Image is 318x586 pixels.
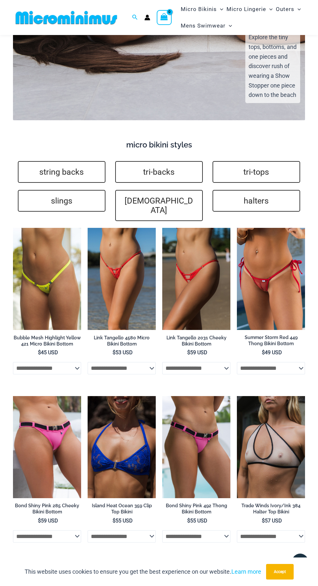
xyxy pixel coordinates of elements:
[115,161,203,183] a: tri-backs
[113,518,116,524] span: $
[88,228,156,330] img: Link Tangello 4580 Micro 01
[262,518,265,524] span: $
[115,190,203,221] a: [DEMOGRAPHIC_DATA]
[162,228,230,330] a: Link Tangello 2031 Cheeky 01Link Tangello 2031 Cheeky 02Link Tangello 2031 Cheeky 02
[113,349,116,356] span: $
[226,1,266,18] span: Micro Lingerie
[38,349,41,356] span: $
[179,18,234,34] a: Mens SwimwearMenu ToggleMenu Toggle
[162,503,230,517] a: Bond Shiny Pink 492 Thong Bikini Bottom
[187,518,207,524] bdi: 55 USD
[13,10,120,25] img: MM SHOP LOGO FLAT
[237,334,305,346] h2: Summer Storm Red 449 Thong Bikini Bottom
[13,503,81,515] h2: Bond Shiny Pink 285 Cheeky Bikini Bottom
[237,334,305,349] a: Summer Storm Red 449 Thong Bikini Bottom
[13,396,81,498] a: Bond Shiny Pink 285 Cheeky 02v22Bond Shiny Pink 285 Cheeky 031Bond Shiny Pink 285 Cheeky 031
[213,161,300,183] a: tri-tops
[88,228,156,330] a: Link Tangello 4580 Micro 01Link Tangello 4580 Micro 02Link Tangello 4580 Micro 02
[213,190,300,212] a: halters
[38,518,58,524] bdi: 59 USD
[162,396,230,498] a: Bond Shiny Pink 492 Thong 01Bond Shiny Pink 492 Thong 02Bond Shiny Pink 492 Thong 02
[294,1,301,18] span: Menu Toggle
[162,503,230,515] h2: Bond Shiny Pink 492 Thong Bikini Bottom
[13,396,81,498] img: Bond Shiny Pink 285 Cheeky 02v22
[132,14,138,22] a: Search icon link
[231,568,261,575] a: Learn more
[237,503,305,515] h2: Trade Winds Ivory/Ink 384 Halter Top Bikini
[179,1,225,18] a: Micro BikinisMenu ToggleMenu Toggle
[274,1,302,18] a: OutersMenu ToggleMenu Toggle
[266,564,294,580] button: Accept
[38,518,41,524] span: $
[13,335,81,349] a: Bubble Mesh Highlight Yellow 421 Micro Bikini Bottom
[38,349,58,356] bdi: 45 USD
[88,335,156,347] h2: Link Tangello 4580 Micro Bikini Bottom
[217,1,223,18] span: Menu Toggle
[113,349,133,356] bdi: 53 USD
[157,10,172,25] a: View Shopping Cart, empty
[226,18,232,34] span: Menu Toggle
[13,503,81,517] a: Bond Shiny Pink 285 Cheeky Bikini Bottom
[237,396,305,498] img: Trade Winds IvoryInk 384 Top 01
[144,15,150,20] a: Account icon link
[88,503,156,517] a: Island Heat Ocean 359 Clip Top Bikini
[237,396,305,498] a: Trade Winds IvoryInk 384 Top 01Trade Winds IvoryInk 384 Top 469 Thong 03Trade Winds IvoryInk 384 ...
[18,190,105,212] a: slings
[162,228,230,330] img: Link Tangello 2031 Cheeky 01
[13,140,305,150] h4: micro bikini styles
[262,518,282,524] bdi: 57 USD
[276,1,294,18] span: Outers
[237,228,305,330] a: Summer Storm Red 449 Thong 01Summer Storm Red 449 Thong 03Summer Storm Red 449 Thong 03
[162,335,230,347] h2: Link Tangello 2031 Cheeky Bikini Bottom
[181,1,217,18] span: Micro Bikinis
[162,335,230,349] a: Link Tangello 2031 Cheeky Bikini Bottom
[187,349,190,356] span: $
[187,349,207,356] bdi: 59 USD
[237,228,305,330] img: Summer Storm Red 449 Thong 01
[13,228,81,330] a: Bubble Mesh Highlight Yellow 421 Micro 01Bubble Mesh Highlight Yellow 421 Micro 02Bubble Mesh Hig...
[266,1,273,18] span: Menu Toggle
[187,518,190,524] span: $
[225,1,274,18] a: Micro LingerieMenu ToggleMenu Toggle
[262,349,265,356] span: $
[113,518,133,524] bdi: 55 USD
[237,503,305,517] a: Trade Winds Ivory/Ink 384 Halter Top Bikini
[162,396,230,498] img: Bond Shiny Pink 492 Thong 01
[13,335,81,347] h2: Bubble Mesh Highlight Yellow 421 Micro Bikini Bottom
[181,18,226,34] span: Mens Swimwear
[262,349,282,356] bdi: 49 USD
[88,335,156,349] a: Link Tangello 4580 Micro Bikini Bottom
[13,228,81,330] img: Bubble Mesh Highlight Yellow 421 Micro 01
[88,396,156,498] img: Island Heat Ocean 359 Top 01
[25,567,261,577] p: This website uses cookies to ensure you get the best experience on our website.
[18,161,105,183] a: string backs
[88,396,156,498] a: Island Heat Ocean 359 Top 01Island Heat Ocean 359 Top 03Island Heat Ocean 359 Top 03
[88,503,156,515] h2: Island Heat Ocean 359 Clip Top Bikini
